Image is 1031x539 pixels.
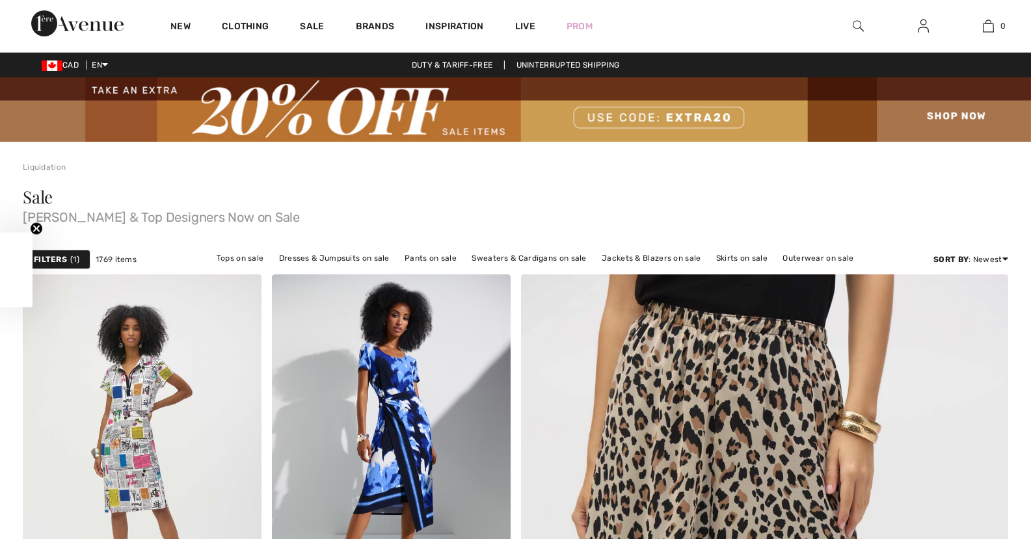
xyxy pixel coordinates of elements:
strong: Sort By [933,255,969,264]
a: Dresses & Jumpsuits on sale [273,250,396,267]
span: EN [92,60,108,70]
a: Outerwear on sale [776,250,860,267]
div: : Newest [933,254,1008,265]
img: 1ère Avenue [31,10,124,36]
a: Sweaters & Cardigans on sale [465,250,593,267]
a: New [170,21,191,34]
a: Sale [300,21,324,34]
a: Liquidation [23,163,66,172]
span: Inspiration [425,21,483,34]
img: Canadian Dollar [42,60,62,71]
a: Live [515,20,535,33]
a: Sign In [907,18,939,34]
span: CAD [42,60,84,70]
span: 1 [70,254,79,265]
a: Tops on sale [210,250,271,267]
span: 1769 items [96,254,137,265]
img: My Info [918,18,929,34]
span: Sale [23,185,53,208]
img: search the website [853,18,864,34]
a: Pants on sale [398,250,463,267]
strong: Filters [34,254,67,265]
a: Skirts on sale [710,250,774,267]
img: My Bag [983,18,994,34]
button: Close teaser [30,222,43,235]
a: 0 [956,18,1020,34]
a: Jackets & Blazers on sale [595,250,708,267]
a: Clothing [222,21,269,34]
span: 0 [1000,20,1006,32]
span: [PERSON_NAME] & Top Designers Now on Sale [23,205,1008,224]
a: Brands [356,21,395,34]
a: Prom [567,20,593,33]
